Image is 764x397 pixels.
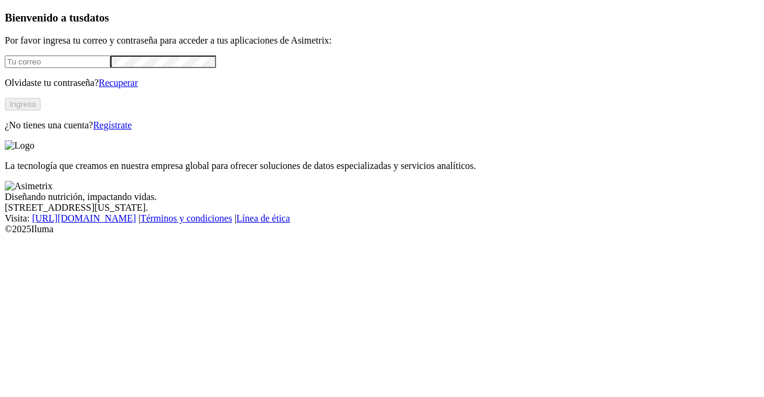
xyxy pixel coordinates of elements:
[5,202,759,213] div: [STREET_ADDRESS][US_STATE].
[93,120,132,130] a: Regístrate
[5,56,110,68] input: Tu correo
[5,11,759,24] h3: Bienvenido a tus
[32,213,136,223] a: [URL][DOMAIN_NAME]
[5,161,759,171] p: La tecnología que creamos en nuestra empresa global para ofrecer soluciones de datos especializad...
[5,120,759,131] p: ¿No tienes una cuenta?
[5,213,759,224] div: Visita : | |
[5,78,759,88] p: Olvidaste tu contraseña?
[5,224,759,235] div: © 2025 Iluma
[5,35,759,46] p: Por favor ingresa tu correo y contraseña para acceder a tus aplicaciones de Asimetrix:
[98,78,138,88] a: Recuperar
[5,98,41,110] button: Ingresa
[5,181,53,192] img: Asimetrix
[5,192,759,202] div: Diseñando nutrición, impactando vidas.
[5,140,35,151] img: Logo
[236,213,290,223] a: Línea de ética
[84,11,109,24] span: datos
[140,213,232,223] a: Términos y condiciones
